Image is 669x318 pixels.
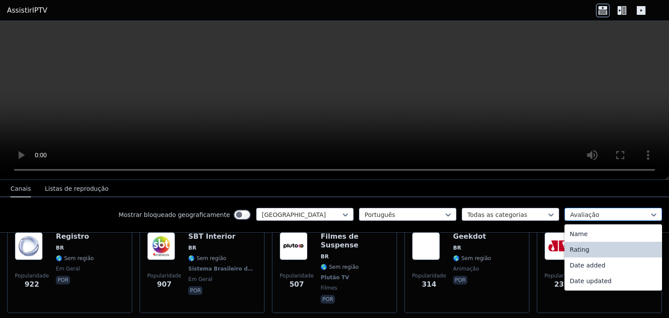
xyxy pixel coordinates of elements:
[7,6,47,14] font: AssistirIPTV
[280,232,307,260] img: Filmes Suspense
[24,280,39,288] font: 922
[564,257,662,273] div: Date added
[188,245,196,251] font: BR
[147,273,181,279] font: Popularidade
[45,181,108,197] button: Listas de reprodução
[147,232,175,260] img: SBT Interior
[453,266,479,272] font: animação
[321,274,349,281] font: Plutão TV
[322,296,333,302] font: por
[321,254,328,260] font: BR
[45,185,108,192] font: Listas de reprodução
[56,266,80,272] font: em geral
[188,276,212,282] font: em geral
[544,273,578,279] font: Popularidade
[10,181,31,197] button: Canais
[57,277,68,283] font: por
[412,273,446,279] font: Popularidade
[321,285,337,291] font: filmes
[190,288,201,294] font: por
[15,273,49,279] font: Popularidade
[56,255,94,261] font: 🌎 Sem região
[321,264,358,270] font: 🌎 Sem região
[289,280,304,288] font: 507
[453,255,491,261] font: 🌎 Sem região
[188,232,235,240] font: SBT Interior
[412,232,440,260] img: Geekdot
[56,245,64,251] font: BR
[280,273,314,279] font: Popularidade
[453,245,461,251] font: BR
[188,266,280,272] font: Sistema Brasileiro de Televisão
[188,255,226,261] font: 🌎 Sem região
[422,280,436,288] font: 314
[157,280,171,288] font: 907
[10,185,31,192] font: Canais
[455,277,466,283] font: por
[15,232,43,260] img: Record
[7,5,47,16] a: AssistirIPTV
[544,232,572,260] img: Jovem Pan News
[564,226,662,242] div: Name
[321,232,358,249] font: Filmes de Suspense
[118,211,230,218] font: Mostrar bloqueado geograficamente
[564,273,662,289] div: Date updated
[453,232,486,240] font: Geekdot
[56,232,89,240] font: Registro
[554,280,568,288] font: 239
[564,242,662,257] div: Rating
